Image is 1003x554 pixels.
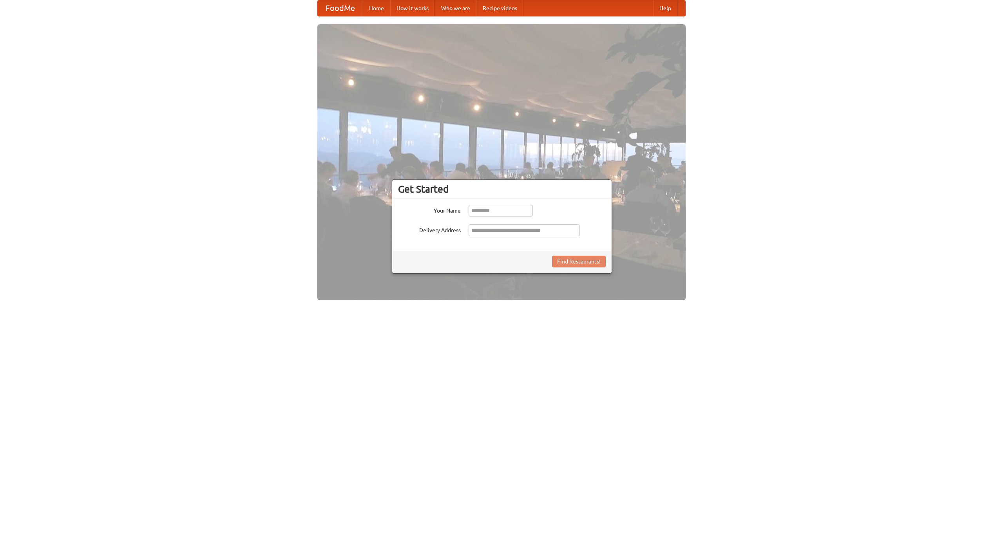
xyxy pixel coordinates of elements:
a: Who we are [435,0,476,16]
a: How it works [390,0,435,16]
label: Your Name [398,205,461,215]
h3: Get Started [398,183,606,195]
a: Help [653,0,677,16]
a: Home [363,0,390,16]
a: FoodMe [318,0,363,16]
a: Recipe videos [476,0,523,16]
button: Find Restaurants! [552,256,606,267]
label: Delivery Address [398,224,461,234]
